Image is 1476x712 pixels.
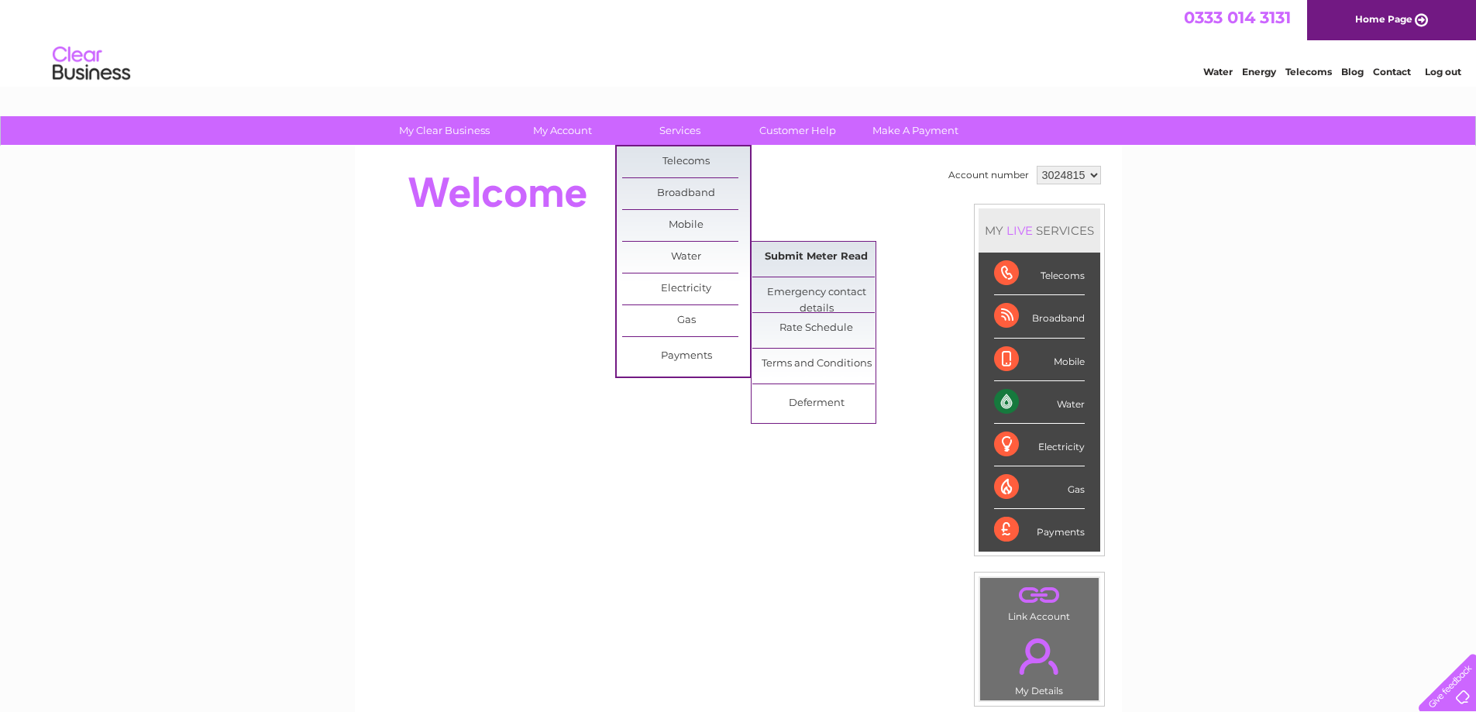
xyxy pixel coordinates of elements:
div: Electricity [994,424,1085,466]
a: Telecoms [622,146,750,177]
a: Log out [1425,66,1461,77]
a: Water [1203,66,1233,77]
a: Emergency contact details [752,277,880,308]
a: Gas [622,305,750,336]
a: Blog [1341,66,1364,77]
div: Mobile [994,339,1085,381]
div: Water [994,381,1085,424]
a: Contact [1373,66,1411,77]
div: Broadband [994,295,1085,338]
td: My Details [979,625,1099,701]
a: Services [616,116,744,145]
a: Water [622,242,750,273]
a: Rate Schedule [752,313,880,344]
a: Deferment [752,388,880,419]
a: My Account [498,116,626,145]
img: logo.png [52,40,131,88]
div: Telecoms [994,253,1085,295]
div: LIVE [1003,223,1036,238]
a: . [984,582,1095,609]
a: Electricity [622,273,750,304]
div: MY SERVICES [979,208,1100,253]
a: My Clear Business [380,116,508,145]
a: Broadband [622,178,750,209]
a: Mobile [622,210,750,241]
div: Payments [994,509,1085,551]
div: Clear Business is a trading name of Verastar Limited (registered in [GEOGRAPHIC_DATA] No. 3667643... [373,9,1105,75]
a: Submit Meter Read [752,242,880,273]
a: Make A Payment [852,116,979,145]
a: Energy [1242,66,1276,77]
a: 0333 014 3131 [1184,8,1291,27]
td: Account number [944,162,1033,188]
a: Terms and Conditions [752,349,880,380]
a: Customer Help [734,116,862,145]
a: . [984,629,1095,683]
a: Telecoms [1285,66,1332,77]
a: Payments [622,341,750,372]
td: Link Account [979,577,1099,626]
div: Gas [994,466,1085,509]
